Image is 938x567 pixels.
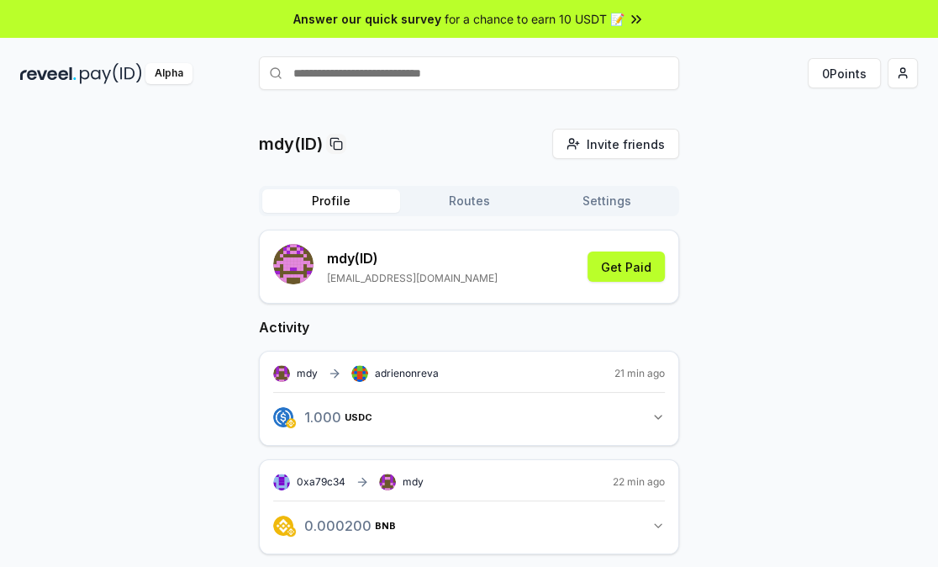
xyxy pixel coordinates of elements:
[20,63,76,84] img: reveel_dark
[259,132,323,156] p: mdy(ID)
[297,475,345,488] span: 0xa79c34
[345,412,372,422] span: USDC
[588,252,665,282] button: Get Paid
[808,58,881,88] button: 0Points
[614,367,665,380] span: 21 min ago
[613,475,665,489] span: 22 min ago
[297,367,318,380] span: mdy
[375,367,439,380] span: adrienonreva
[400,189,538,213] button: Routes
[80,63,142,84] img: pay_id
[273,407,293,427] img: logo.png
[262,189,400,213] button: Profile
[286,527,296,537] img: logo.png
[145,63,192,84] div: Alpha
[259,317,679,337] h2: Activity
[273,511,665,540] button: 0.000200BNB
[286,418,296,428] img: logo.png
[327,272,498,285] p: [EMAIL_ADDRESS][DOMAIN_NAME]
[538,189,676,213] button: Settings
[552,129,679,159] button: Invite friends
[403,475,424,489] span: mdy
[445,10,624,28] span: for a chance to earn 10 USDT 📝
[587,135,665,153] span: Invite friends
[273,516,293,536] img: logo.png
[327,248,498,268] p: mdy (ID)
[293,10,441,28] span: Answer our quick survey
[273,403,665,432] button: 1.000USDC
